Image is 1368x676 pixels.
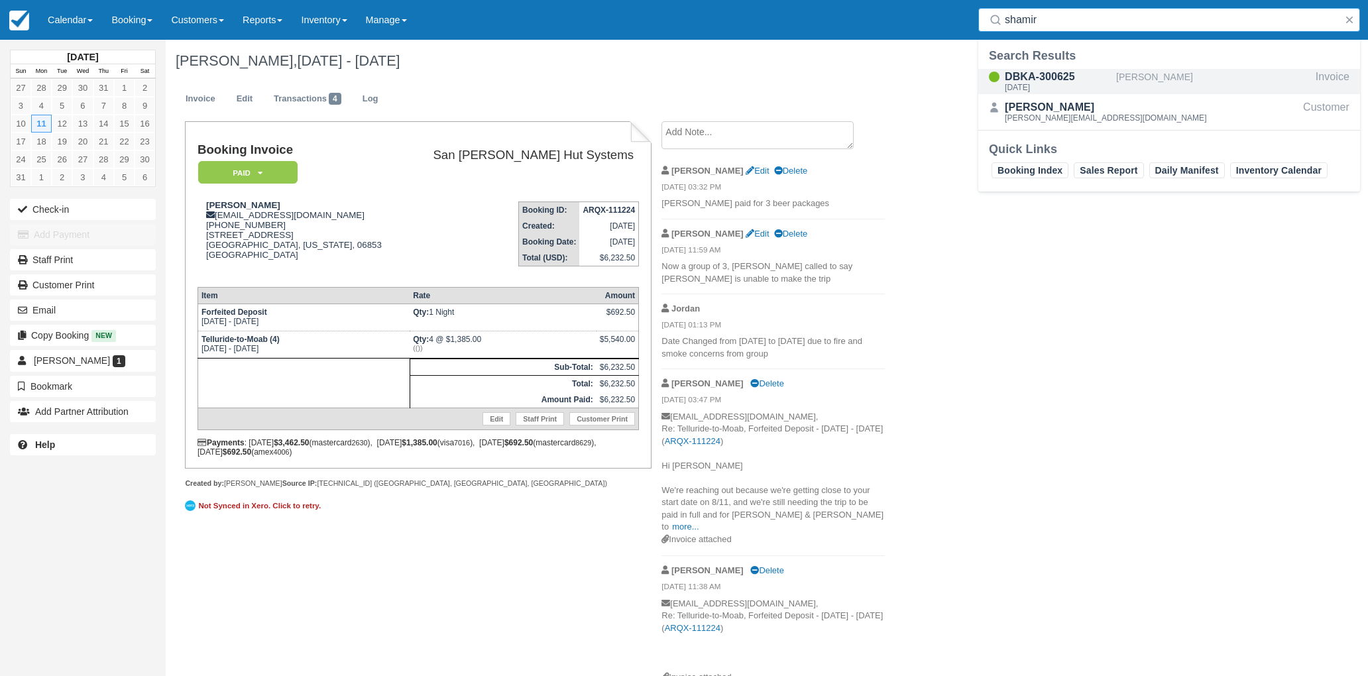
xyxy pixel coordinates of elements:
a: 30 [135,150,155,168]
p: Now a group of 3, [PERSON_NAME] called to say [PERSON_NAME] is unable to make the trip [661,260,885,285]
div: [EMAIL_ADDRESS][DOMAIN_NAME] [PHONE_NUMBER] [STREET_ADDRESS] [GEOGRAPHIC_DATA], [US_STATE], 06853... [198,200,403,276]
a: more... [672,522,699,532]
div: Customer [1303,99,1349,125]
h1: [PERSON_NAME], [176,53,1182,69]
a: Edit [746,166,769,176]
a: 3 [11,97,31,115]
div: [PERSON_NAME] [1116,69,1310,94]
th: Thu [93,64,114,79]
a: Invoice [176,86,225,112]
a: 2 [135,79,155,97]
small: 8629 [575,439,591,447]
a: 14 [93,115,114,133]
a: Customer Print [10,274,156,296]
th: Tue [52,64,72,79]
em: Paid [198,161,298,184]
td: [DATE] - [DATE] [198,331,410,358]
a: 10 [11,115,31,133]
td: $6,232.50 [597,392,639,408]
a: 21 [93,133,114,150]
a: Log [353,86,388,112]
th: Item [198,287,410,304]
span: [PERSON_NAME] [34,355,110,366]
a: Delete [750,378,783,388]
a: DBKA-300625[DATE][PERSON_NAME]Invoice [978,69,1360,94]
a: [PERSON_NAME][PERSON_NAME][EMAIL_ADDRESS][DOMAIN_NAME]Customer [978,99,1360,125]
div: DBKA-300625 [1005,69,1111,85]
td: $6,232.50 [597,359,639,375]
img: checkfront-main-nav-mini-logo.png [9,11,29,30]
strong: ARQX-111224 [583,205,635,215]
strong: Created by: [185,479,224,487]
span: 4 [329,93,341,105]
h1: Booking Invoice [198,143,403,157]
input: Search ( / ) [1005,8,1339,32]
strong: [PERSON_NAME] [671,229,744,239]
div: [PERSON_NAME] [1005,99,1207,115]
a: Sales Report [1074,162,1143,178]
a: ARQX-111224 [665,436,720,446]
a: 11 [31,115,52,133]
a: 30 [72,79,93,97]
a: 2 [52,168,72,186]
a: 28 [31,79,52,97]
button: Email [10,300,156,321]
a: 27 [11,79,31,97]
em: (()) [413,344,593,352]
em: [DATE] 03:47 PM [661,394,885,409]
a: 29 [52,79,72,97]
a: 27 [72,150,93,168]
a: Edit [746,229,769,239]
a: Delete [750,565,783,575]
strong: Source IP: [282,479,317,487]
td: 4 @ $1,385.00 [410,331,596,358]
a: [PERSON_NAME] 1 [10,350,156,371]
b: Help [35,439,55,450]
span: New [91,330,116,341]
a: Transactions4 [264,86,351,112]
th: Rate [410,287,596,304]
a: 20 [72,133,93,150]
div: Invoice [1316,69,1349,94]
th: Sub-Total: [410,359,596,375]
th: Wed [72,64,93,79]
a: Booking Index [992,162,1068,178]
a: 9 [135,97,155,115]
a: Delete [774,229,807,239]
a: 4 [93,168,114,186]
a: Edit [483,412,510,425]
small: 4006 [274,448,290,456]
p: [PERSON_NAME] paid for 3 beer packages [661,197,885,210]
span: 1 [113,355,125,367]
a: Not Synced in Xero. Click to retry. [185,498,324,513]
strong: Jordan [671,304,700,313]
a: Staff Print [10,249,156,270]
a: 7 [93,97,114,115]
th: Sat [135,64,155,79]
small: 2630 [352,439,368,447]
div: [PERSON_NAME][EMAIL_ADDRESS][DOMAIN_NAME] [1005,114,1207,122]
strong: $3,462.50 [274,438,309,447]
p: [EMAIL_ADDRESS][DOMAIN_NAME], Re: Telluride-to-Moab, Forfeited Deposit - [DATE] - [DATE] ( ) [661,598,885,671]
button: Bookmark [10,376,156,397]
strong: Payments [198,438,245,447]
strong: [PERSON_NAME] [671,166,744,176]
a: 1 [114,79,135,97]
button: Add Partner Attribution [10,401,156,422]
strong: [DATE] [67,52,98,62]
p: Date Changed from [DATE] to [DATE] due to fire and smoke concerns from group [661,335,885,360]
div: $5,540.00 [600,335,635,355]
a: 19 [52,133,72,150]
th: Booking ID: [519,202,580,219]
a: 31 [11,168,31,186]
div: : [DATE] (mastercard ), [DATE] (visa ), [DATE] (mastercard ), [DATE] (amex ) [198,438,639,457]
a: 22 [114,133,135,150]
small: 7016 [454,439,470,447]
a: Staff Print [516,412,564,425]
a: 31 [93,79,114,97]
a: Paid [198,160,293,185]
th: Total: [410,375,596,392]
a: Help [10,434,156,455]
strong: Qty [413,335,429,344]
a: 13 [72,115,93,133]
